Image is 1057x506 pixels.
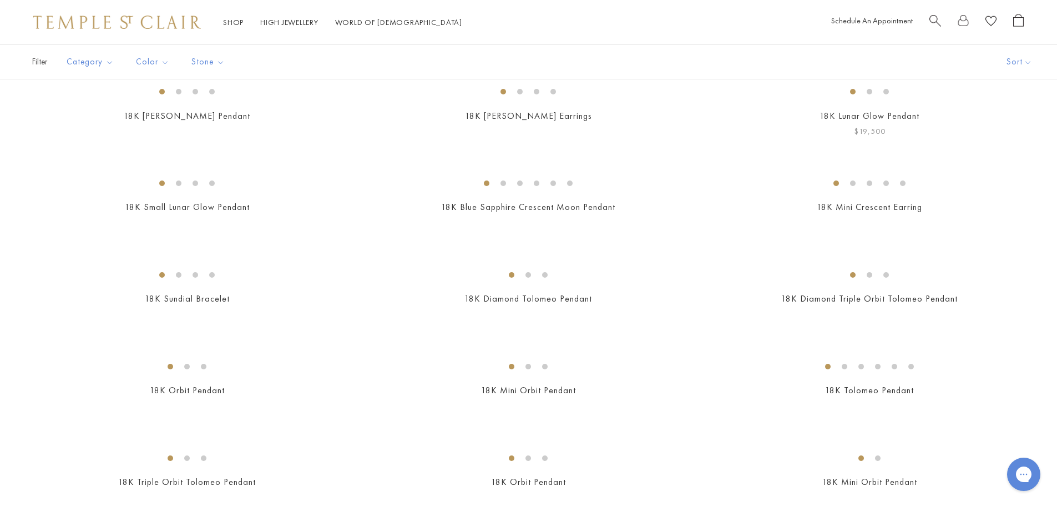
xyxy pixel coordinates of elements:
[1002,454,1046,495] iframe: Gorgias live chat messenger
[186,55,233,69] span: Stone
[260,17,318,27] a: High JewelleryHigh Jewellery
[1013,14,1024,31] a: Open Shopping Bag
[118,476,256,488] a: 18K Triple Orbit Tolomeo Pendant
[781,293,958,304] a: 18K Diamond Triple Orbit Tolomeo Pendant
[183,49,233,74] button: Stone
[223,17,244,27] a: ShopShop
[465,110,592,122] a: 18K [PERSON_NAME] Earrings
[130,55,178,69] span: Color
[223,16,462,29] nav: Main navigation
[464,293,592,304] a: 18K Diamond Tolomeo Pendant
[985,14,997,31] a: View Wishlist
[125,201,250,213] a: 18K Small Lunar Glow Pendant
[817,201,922,213] a: 18K Mini Crescent Earring
[929,14,941,31] a: Search
[124,110,250,122] a: 18K [PERSON_NAME] Pendant
[335,17,462,27] a: World of [DEMOGRAPHIC_DATA]World of [DEMOGRAPHIC_DATA]
[822,476,917,488] a: 18K Mini Orbit Pendant
[854,125,886,138] span: $19,500
[128,49,178,74] button: Color
[61,55,122,69] span: Category
[481,384,576,396] a: 18K Mini Orbit Pendant
[441,201,615,213] a: 18K Blue Sapphire Crescent Moon Pendant
[491,476,566,488] a: 18K Orbit Pendant
[982,45,1057,79] button: Show sort by
[145,293,230,304] a: 18K Sundial Bracelet
[831,16,913,26] a: Schedule An Appointment
[820,110,919,122] a: 18K Lunar Glow Pendant
[58,49,122,74] button: Category
[150,384,225,396] a: 18K Orbit Pendant
[825,384,914,396] a: 18K Tolomeo Pendant
[33,16,201,29] img: Temple St. Clair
